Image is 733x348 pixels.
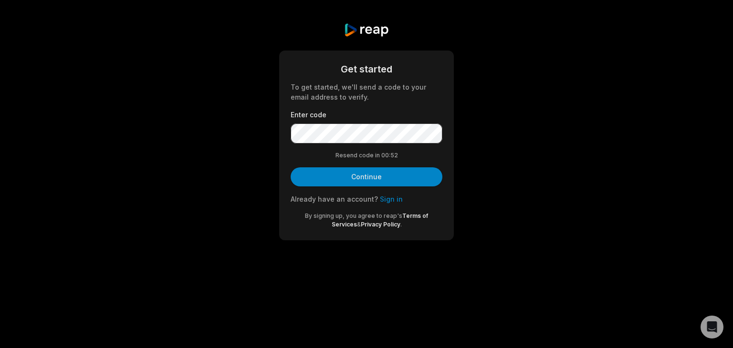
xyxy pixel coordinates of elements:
[390,151,398,160] span: 52
[361,221,400,228] a: Privacy Policy
[305,212,402,219] span: By signing up, you agree to reap's
[291,195,378,203] span: Already have an account?
[701,316,723,338] div: Open Intercom Messenger
[400,221,402,228] span: .
[291,62,442,76] div: Get started
[380,195,403,203] a: Sign in
[291,151,442,160] div: Resend code in 00:
[291,82,442,102] div: To get started, we'll send a code to your email address to verify.
[291,110,442,120] label: Enter code
[344,23,389,37] img: reap
[332,212,429,228] a: Terms of Services
[357,221,361,228] span: &
[291,167,442,186] button: Continue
